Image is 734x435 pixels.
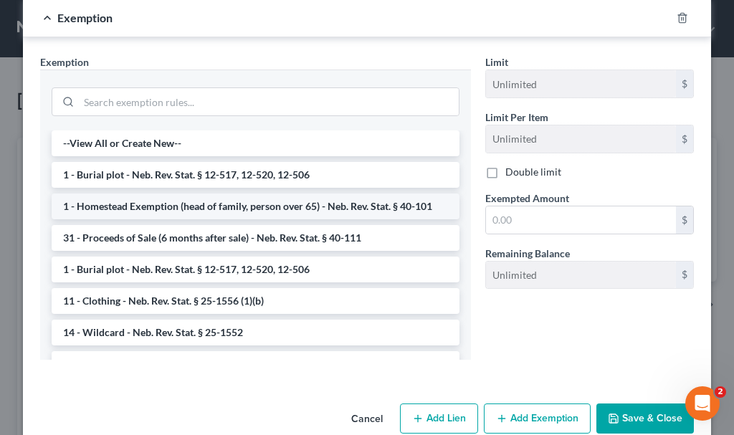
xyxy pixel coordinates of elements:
[52,351,459,377] li: 14 - Crypts, lots, tombs, niches, vaults - Neb. Rev. Stat. § 12-605
[485,56,508,68] span: Limit
[52,225,459,251] li: 31 - Proceeds of Sale (6 months after sale) - Neb. Rev. Stat. § 40-111
[676,70,693,97] div: $
[52,162,459,188] li: 1 - Burial plot - Neb. Rev. Stat. § 12-517, 12-520, 12-506
[486,206,676,234] input: 0.00
[57,11,113,24] span: Exemption
[486,70,676,97] input: --
[596,403,694,434] button: Save & Close
[484,403,591,434] button: Add Exemption
[485,246,570,261] label: Remaining Balance
[52,257,459,282] li: 1 - Burial plot - Neb. Rev. Stat. § 12-517, 12-520, 12-506
[485,192,569,204] span: Exempted Amount
[79,88,459,115] input: Search exemption rules...
[485,110,548,125] label: Limit Per Item
[52,288,459,314] li: 11 - Clothing - Neb. Rev. Stat. § 25-1556 (1)(b)
[715,386,726,398] span: 2
[340,405,394,434] button: Cancel
[505,165,561,179] label: Double limit
[40,56,89,68] span: Exemption
[52,130,459,156] li: --View All or Create New--
[676,125,693,153] div: $
[400,403,478,434] button: Add Lien
[486,262,676,289] input: --
[52,193,459,219] li: 1 - Homestead Exemption (head of family, person over 65) - Neb. Rev. Stat. § 40-101
[685,386,720,421] iframe: Intercom live chat
[676,262,693,289] div: $
[52,320,459,345] li: 14 - Wildcard - Neb. Rev. Stat. § 25-1552
[486,125,676,153] input: --
[676,206,693,234] div: $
